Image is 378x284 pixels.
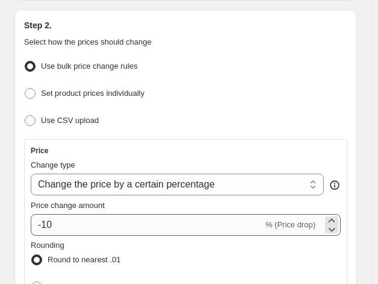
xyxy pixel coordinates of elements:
span: Round to nearest .01 [48,255,120,264]
h3: Price [31,146,48,156]
span: Price change amount [31,201,105,210]
p: Select how the prices should change [24,36,347,48]
span: Change type [31,160,75,169]
span: Rounding [31,241,64,250]
span: % (Price drop) [265,220,315,229]
h2: Step 2. [24,19,347,31]
div: help [329,179,341,191]
input: -15 [31,214,263,236]
span: Use CSV upload [41,116,99,125]
span: Set product prices individually [41,89,144,98]
span: Use bulk price change rules [41,62,137,71]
